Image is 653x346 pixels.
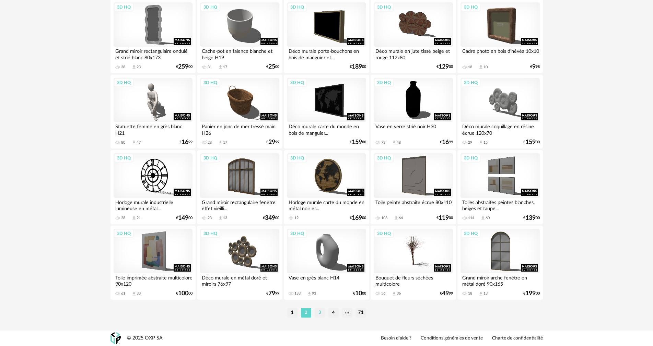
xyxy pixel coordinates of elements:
[461,78,481,87] div: 3D HQ
[200,198,279,212] div: Grand miroir rectangulaire fenêtre effet vieilli...
[127,335,163,342] div: © 2025 OXP SA
[287,3,307,12] div: 3D HQ
[381,140,385,145] div: 73
[328,308,339,318] li: 4
[457,75,543,149] a: 3D HQ Déco murale coquillage en résine écrue 120x70 29 Download icon 15 €15900
[208,140,212,145] div: 28
[137,65,141,70] div: 23
[530,64,540,69] div: € 98
[397,140,401,145] div: 48
[381,335,411,342] a: Besoin d'aide ?
[200,273,279,287] div: Déco murale en métal doré et miroirs 76x97
[315,308,325,318] li: 3
[200,3,220,12] div: 3D HQ
[352,216,362,220] span: 169
[223,216,227,220] div: 13
[176,216,193,220] div: € 00
[461,154,481,163] div: 3D HQ
[110,150,196,224] a: 3D HQ Horloge murale industrielle lumineuse en métal... 28 Download icon 21 €14900
[523,216,540,220] div: € 00
[114,229,134,238] div: 3D HQ
[483,140,488,145] div: 15
[266,140,279,145] div: € 99
[461,3,481,12] div: 3D HQ
[131,216,137,221] span: Download icon
[287,78,307,87] div: 3D HQ
[525,216,536,220] span: 139
[176,64,193,69] div: € 00
[265,216,275,220] span: 349
[440,291,453,296] div: € 99
[371,150,456,224] a: 3D HQ Toile peinte abstraite écrue 80x110 103 Download icon 64 €11900
[287,229,307,238] div: 3D HQ
[200,154,220,163] div: 3D HQ
[131,291,137,296] span: Download icon
[392,140,397,145] span: Download icon
[374,154,394,163] div: 3D HQ
[114,122,193,136] div: Statuette femme en grès blanc H21
[350,216,366,220] div: € 00
[114,3,134,12] div: 3D HQ
[178,64,188,69] span: 259
[287,47,366,60] div: Déco murale porte-bouchons en bois de manguier et...
[381,216,387,220] div: 103
[268,64,275,69] span: 25
[523,291,540,296] div: € 00
[483,65,488,70] div: 10
[266,64,279,69] div: € 00
[287,154,307,163] div: 3D HQ
[374,198,453,212] div: Toile peinte abstraite écrue 80x110
[312,291,316,296] div: 93
[179,140,193,145] div: € 99
[200,229,220,238] div: 3D HQ
[525,291,536,296] span: 199
[114,78,134,87] div: 3D HQ
[460,122,539,136] div: Déco murale coquillage en résine écrue 120x70
[114,198,193,212] div: Horloge murale industrielle lumineuse en métal...
[421,335,483,342] a: Conditions générales de vente
[121,291,125,296] div: 61
[114,154,134,163] div: 3D HQ
[266,291,279,296] div: € 99
[439,216,449,220] span: 119
[121,65,125,70] div: 38
[350,140,366,145] div: € 00
[483,291,488,296] div: 13
[457,226,543,300] a: 3D HQ Grand miroir arche fenêtre en métal doré 90x165 18 Download icon 13 €19900
[468,140,472,145] div: 29
[137,291,141,296] div: 33
[460,198,539,212] div: Toiles abstraites peintes blanches, beiges et taupe...
[457,150,543,224] a: 3D HQ Toiles abstraites peintes blanches, beiges et taupe... 114 Download icon 60 €13900
[137,216,141,220] div: 21
[399,216,403,220] div: 64
[218,140,223,145] span: Download icon
[287,308,298,318] li: 1
[121,140,125,145] div: 80
[394,216,399,221] span: Download icon
[355,291,362,296] span: 10
[468,291,472,296] div: 18
[110,75,196,149] a: 3D HQ Statuette femme en grès blanc H21 80 Download icon 47 €1699
[284,150,369,224] a: 3D HQ Horloge murale carte du monde en métal noir et... 12 €16900
[436,64,453,69] div: € 00
[176,291,193,296] div: € 00
[208,216,212,220] div: 23
[374,78,394,87] div: 3D HQ
[284,226,369,300] a: 3D HQ Vase en grès blanc H14 133 Download icon 93 €1000
[468,216,474,220] div: 114
[301,308,311,318] li: 2
[478,140,483,145] span: Download icon
[352,64,362,69] span: 189
[492,335,543,342] a: Charte de confidentialité
[197,150,282,224] a: 3D HQ Grand miroir rectangulaire fenêtre effet vieilli... 23 Download icon 13 €34900
[381,291,385,296] div: 56
[356,308,366,318] li: 71
[114,47,193,60] div: Grand miroir rectangulaire ondulé et strié blanc 80x173
[294,216,299,220] div: 12
[268,291,275,296] span: 79
[110,332,121,344] img: OXP
[110,226,196,300] a: 3D HQ Toile imprimée abstraite multicolore 90x120 61 Download icon 33 €10000
[182,140,188,145] span: 16
[478,291,483,296] span: Download icon
[392,291,397,296] span: Download icon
